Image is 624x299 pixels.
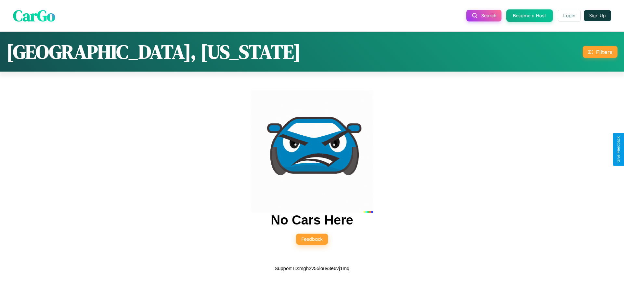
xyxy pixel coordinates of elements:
button: Login [558,10,581,21]
span: CarGo [13,5,55,26]
span: Search [481,13,496,19]
button: Filters [583,46,617,58]
button: Become a Host [506,9,553,22]
button: Search [466,10,501,21]
div: Filters [596,48,612,55]
h1: [GEOGRAPHIC_DATA], [US_STATE] [6,38,301,65]
button: Sign Up [584,10,611,21]
button: Feedback [296,234,328,245]
div: Give Feedback [616,136,621,163]
p: Support ID: mgh2v55louv3e6vj1mq [275,264,349,273]
img: car [251,90,373,213]
h2: No Cars Here [271,213,353,227]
